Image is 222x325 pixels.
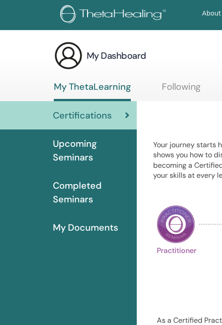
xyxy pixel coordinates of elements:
[53,221,118,234] span: My Documents
[87,49,146,62] h3: My Dashboard
[162,81,201,99] a: Following
[53,179,129,206] span: Completed Seminars
[157,247,195,285] p: Practitioner
[53,137,129,164] span: Upcoming Seminars
[54,41,83,70] img: generic-user-icon.jpg
[53,108,112,122] span: Certifications
[54,81,131,101] a: My ThetaLearning
[157,205,195,243] img: Practitioner
[60,5,169,26] img: logo.png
